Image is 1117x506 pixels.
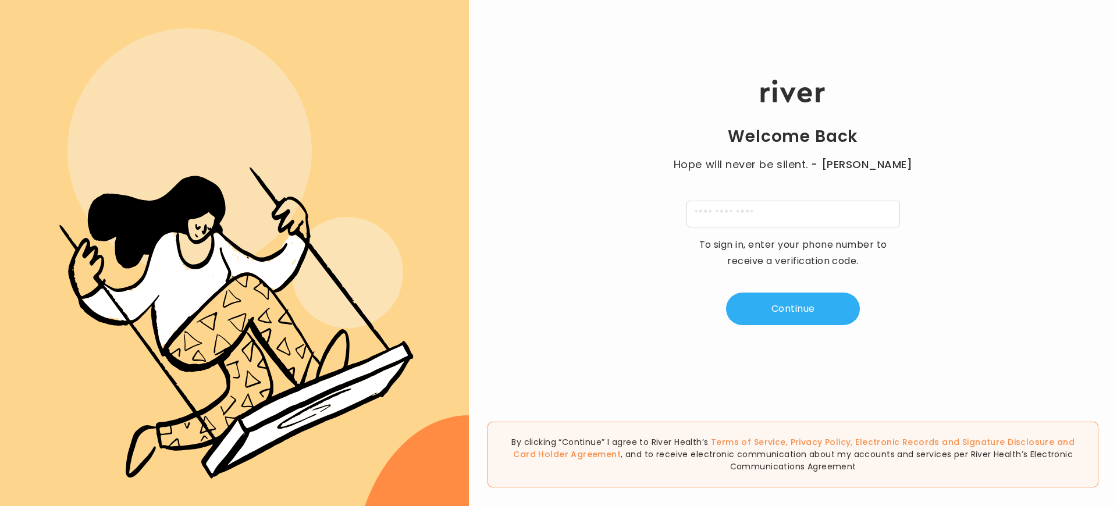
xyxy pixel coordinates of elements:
a: Privacy Policy [791,436,851,448]
a: Terms of Service [711,436,786,448]
span: - [PERSON_NAME] [811,156,912,173]
span: , and to receive electronic communication about my accounts and services per River Health’s Elect... [621,448,1073,472]
h1: Welcome Back [728,126,858,147]
button: Continue [726,293,860,325]
span: , , and [513,436,1075,460]
a: Electronic Records and Signature Disclosure [855,436,1054,448]
p: Hope will never be silent. [662,156,924,173]
a: Card Holder Agreement [513,448,621,460]
p: To sign in, enter your phone number to receive a verification code. [691,237,895,269]
div: By clicking “Continue” I agree to River Health’s [488,422,1098,487]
